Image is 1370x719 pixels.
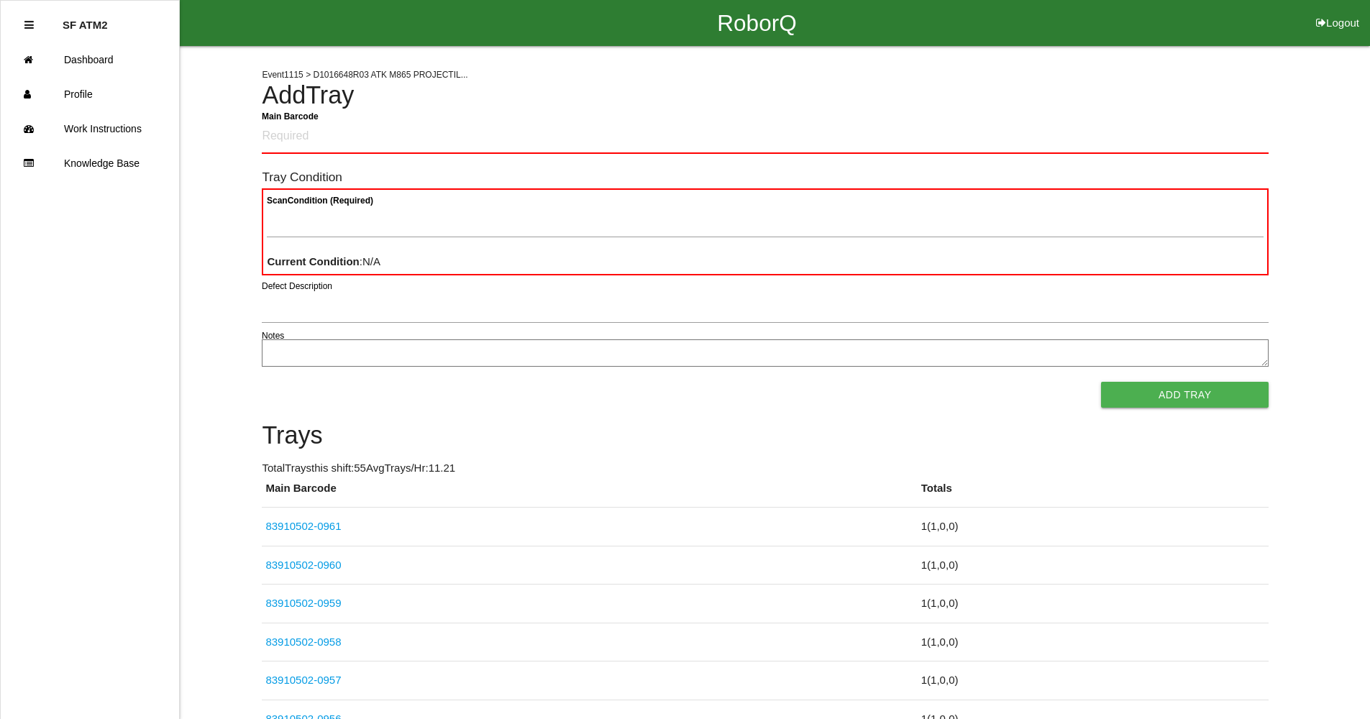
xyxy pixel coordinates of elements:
[262,120,1269,154] input: Required
[1,42,179,77] a: Dashboard
[918,661,1269,700] td: 1 ( 1 , 0 , 0 )
[262,329,284,342] label: Notes
[918,480,1269,508] th: Totals
[262,82,1269,109] h4: Add Tray
[918,623,1269,661] td: 1 ( 1 , 0 , 0 )
[265,674,341,686] a: 83910502-0957
[1,77,179,111] a: Profile
[918,585,1269,623] td: 1 ( 1 , 0 , 0 )
[265,636,341,648] a: 83910502-0958
[918,546,1269,585] td: 1 ( 1 , 0 , 0 )
[1101,382,1269,408] button: Add Tray
[265,520,341,532] a: 83910502-0961
[262,480,917,508] th: Main Barcode
[918,508,1269,546] td: 1 ( 1 , 0 , 0 )
[265,559,341,571] a: 83910502-0960
[267,255,359,267] b: Current Condition
[262,170,1269,184] h6: Tray Condition
[267,255,380,267] span: : N/A
[262,422,1269,449] h4: Trays
[262,111,319,121] b: Main Barcode
[265,597,341,609] a: 83910502-0959
[1,146,179,180] a: Knowledge Base
[262,280,332,293] label: Defect Description
[1,111,179,146] a: Work Instructions
[24,8,34,42] div: Close
[262,70,467,80] span: Event 1115 > D1016648R03 ATK M865 PROJECTIL...
[262,460,1269,477] p: Total Trays this shift: 55 Avg Trays /Hr: 11.21
[267,196,373,206] b: Scan Condition (Required)
[63,8,108,31] p: SF ATM2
